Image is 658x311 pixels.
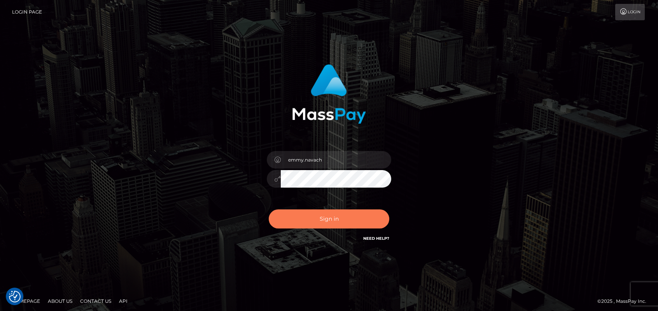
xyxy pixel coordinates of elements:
[292,64,366,124] img: MassPay Login
[9,291,21,302] img: Revisit consent button
[77,295,114,307] a: Contact Us
[363,236,389,241] a: Need Help?
[12,4,42,20] a: Login Page
[45,295,75,307] a: About Us
[281,151,391,169] input: Username...
[116,295,131,307] a: API
[269,209,389,228] button: Sign in
[9,295,43,307] a: Homepage
[9,291,21,302] button: Consent Preferences
[597,297,652,306] div: © 2025 , MassPay Inc.
[615,4,645,20] a: Login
